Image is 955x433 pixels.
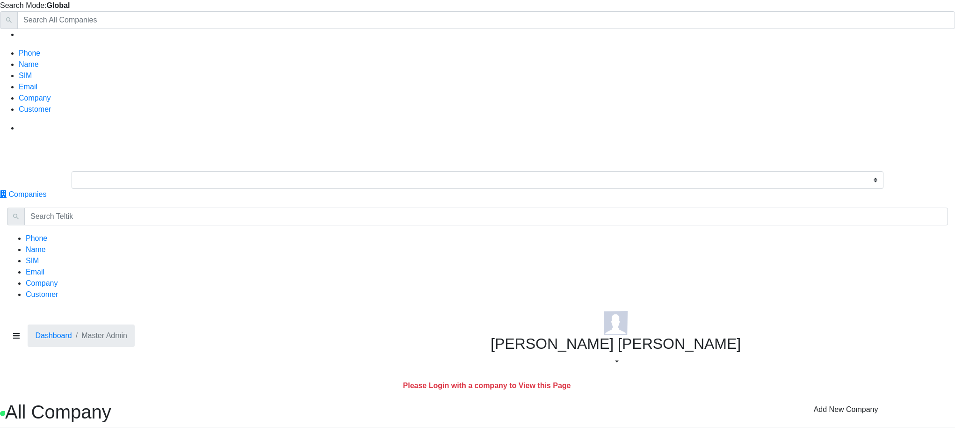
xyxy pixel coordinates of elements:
[35,332,72,339] a: Dashboard
[19,105,51,113] a: Customer
[8,190,46,198] span: Companies
[19,83,37,91] a: Email
[72,330,127,341] li: Master Admin
[26,279,58,287] a: Company
[26,245,46,253] a: Name
[19,49,40,57] a: Phone
[26,268,44,276] a: Email
[7,325,470,354] nav: breadcrumb
[19,60,39,68] a: Name
[26,290,58,298] a: Customer
[17,11,955,29] input: Search All Companies
[808,401,884,419] a: Add New Company
[19,72,32,79] a: SIM
[26,257,39,265] a: SIM
[485,308,747,371] button: [PERSON_NAME] [PERSON_NAME]
[24,208,948,225] input: Search Teltik
[47,1,70,9] strong: Global
[19,94,51,102] a: Company
[26,234,47,242] a: Phone
[491,335,741,353] h2: [PERSON_NAME] [PERSON_NAME]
